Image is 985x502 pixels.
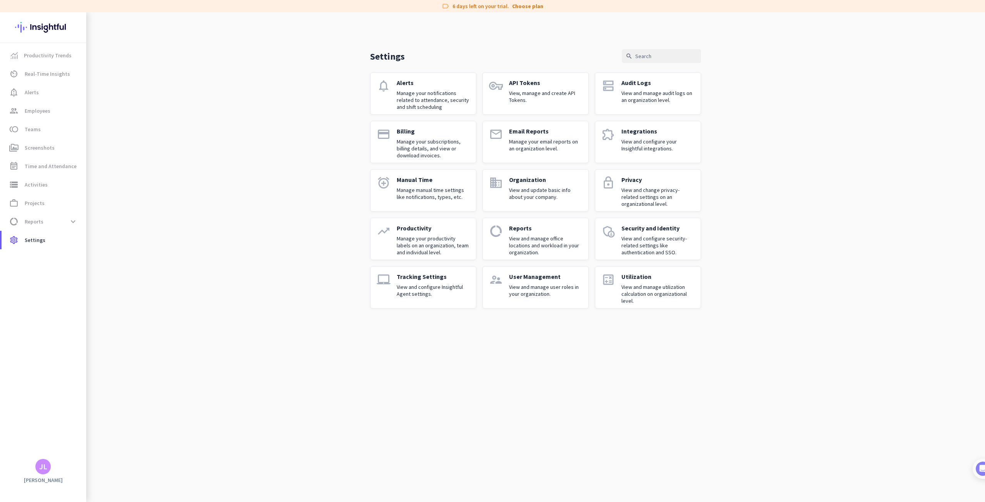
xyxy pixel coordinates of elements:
[9,143,18,152] i: perm_media
[509,79,582,87] p: API Tokens
[442,2,449,10] i: label
[2,120,86,138] a: tollTeams
[90,259,102,265] span: Help
[482,72,589,115] a: vpn_keyAPI TokensView, manage and create API Tokens.
[15,12,71,42] img: Insightful logo
[397,79,470,87] p: Alerts
[626,53,633,60] i: search
[512,2,543,10] a: Choose plan
[489,273,503,287] i: supervisor_account
[601,176,615,190] i: lock
[25,198,45,208] span: Projects
[397,235,470,256] p: Manage your productivity labels on an organization, team and individual level.
[65,3,90,17] h1: Tasks
[9,125,18,134] i: toll
[25,106,50,115] span: Employees
[397,224,470,232] p: Productivity
[622,49,701,63] input: Search
[98,101,146,109] p: About 10 minutes
[30,147,134,179] div: It's time to add your employees! This is crucial since Insightful will start collecting their act...
[482,266,589,309] a: supervisor_accountUser ManagementView and manage user roles in your organization.
[509,224,582,232] p: Reports
[377,127,391,141] i: payment
[9,235,18,245] i: settings
[370,72,476,115] a: notificationsAlertsManage your notifications related to attendance, security and shift scheduling
[9,198,18,208] i: work_outline
[2,138,86,157] a: perm_mediaScreenshots
[30,185,104,200] button: Add your employees
[595,169,701,212] a: lockPrivacyView and change privacy-related settings on an organizational level.
[509,176,582,183] p: Organization
[14,219,140,237] div: 2Initial tracking settings and how to edit them
[482,218,589,260] a: data_usageReportsView and manage office locations and workload in your organization.
[595,218,701,260] a: admin_panel_settingsSecurity and IdentityView and configure security-related settings like authen...
[509,90,582,103] p: View, manage and create API Tokens.
[25,235,45,245] span: Settings
[77,240,115,271] button: Help
[621,79,695,87] p: Audit Logs
[9,69,18,78] i: av_timer
[397,176,470,183] p: Manual Time
[25,162,77,171] span: Time and Attendance
[482,169,589,212] a: domainOrganizationView and update basic info about your company.
[601,127,615,141] i: extension
[66,215,80,228] button: expand_more
[43,83,127,90] div: [PERSON_NAME] from Insightful
[601,79,615,93] i: dns
[135,3,149,17] div: Close
[25,217,43,226] span: Reports
[601,224,615,238] i: admin_panel_settings
[27,80,40,93] img: Profile image for Tamara
[397,90,470,110] p: Manage your notifications related to attendance, security and shift scheduling
[377,273,391,287] i: laptop_mac
[2,194,86,212] a: work_outlineProjects
[2,231,86,249] a: settingsSettings
[621,224,695,232] p: Security and Identity
[9,106,18,115] i: group
[595,266,701,309] a: calculateUtilizationView and manage utilization calculation on organizational level.
[2,175,86,194] a: storageActivities
[9,180,18,189] i: storage
[115,240,154,271] button: Tasks
[489,176,503,190] i: domain
[509,273,582,280] p: User Management
[621,235,695,256] p: View and configure security-related settings like authentication and SSO.
[377,224,391,238] i: trending_up
[509,138,582,152] p: Manage your email reports on an organization level.
[489,127,503,141] i: email
[11,30,143,57] div: 🎊 Welcome to Insightful! 🎊
[45,259,71,265] span: Messages
[9,88,18,97] i: notification_important
[621,127,695,135] p: Integrations
[2,157,86,175] a: event_noteTime and Attendance
[621,176,695,183] p: Privacy
[397,187,470,200] p: Manage manual time settings like notifications, types, etc.
[11,52,18,59] img: menu-item
[621,187,695,207] p: View and change privacy-related settings on an organizational level.
[621,90,695,103] p: View and manage audit logs on an organization level.
[595,72,701,115] a: dnsAudit LogsView and manage audit logs on an organization level.
[25,69,70,78] span: Real-Time Insights
[9,162,18,171] i: event_note
[370,121,476,163] a: paymentBillingManage your subscriptions, billing details, and view or download invoices.
[9,217,18,226] i: data_usage
[126,259,143,265] span: Tasks
[2,212,86,231] a: data_usageReportsexpand_more
[38,240,77,271] button: Messages
[621,284,695,304] p: View and manage utilization calculation on organizational level.
[601,273,615,287] i: calculate
[397,284,470,297] p: View and configure Insightful Agent settings.
[370,169,476,212] a: alarm_addManual TimeManage manual time settings like notifications, types, etc.
[2,46,86,65] a: menu-itemProductivity Trends
[14,131,140,143] div: 1Add employees
[25,143,55,152] span: Screenshots
[377,176,391,190] i: alarm_add
[8,101,27,109] p: 4 steps
[509,187,582,200] p: View and update basic info about your company.
[30,222,130,237] div: Initial tracking settings and how to edit them
[397,138,470,159] p: Manage your subscriptions, billing details, and view or download invoices.
[397,273,470,280] p: Tracking Settings
[509,284,582,297] p: View and manage user roles in your organization.
[509,127,582,135] p: Email Reports
[595,121,701,163] a: extensionIntegrationsView and configure your Insightful integrations.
